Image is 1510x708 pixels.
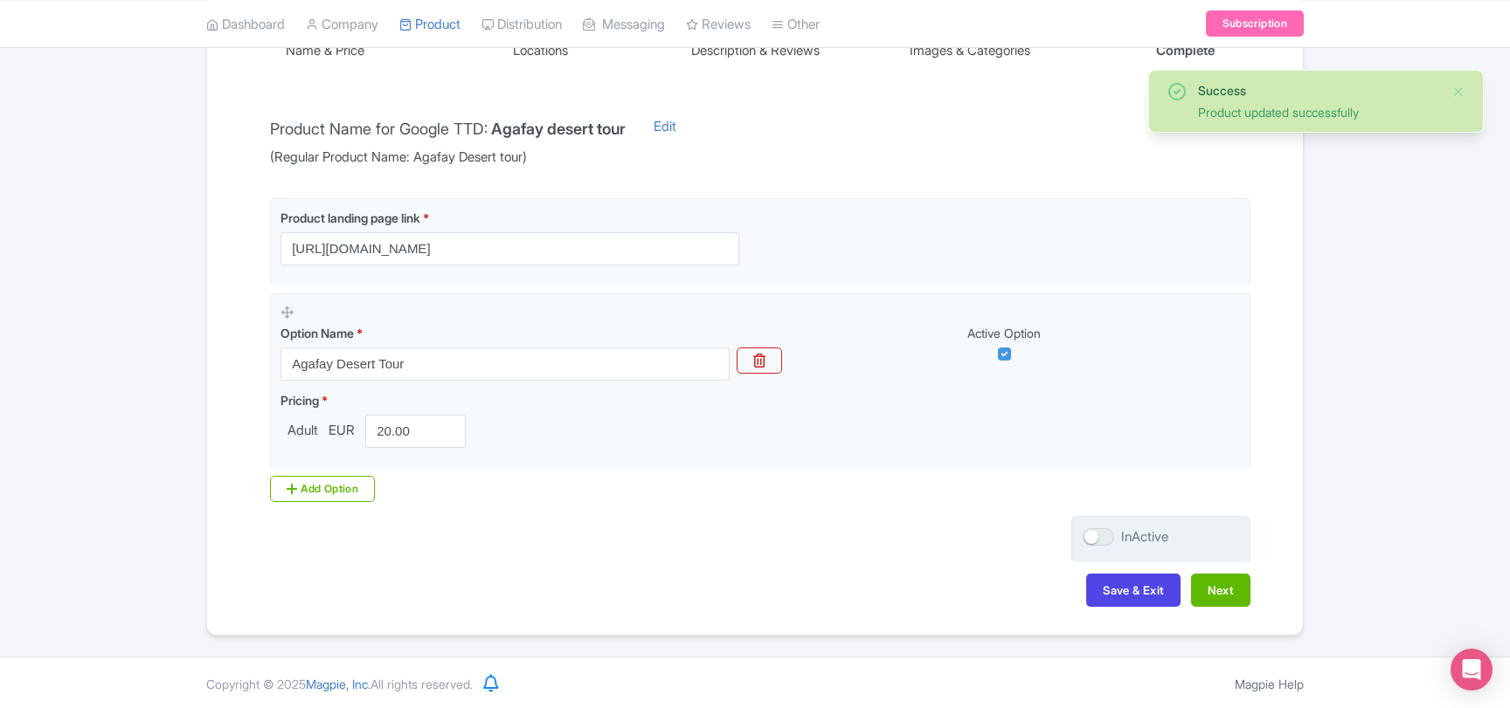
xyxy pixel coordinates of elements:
span: Magpie, Inc. [306,677,371,691]
span: EUR [325,421,358,441]
span: Pricing [281,393,319,408]
a: Magpie Help [1235,677,1304,691]
button: Save & Exit [1086,574,1181,607]
h4: Agafay desert tour [491,120,626,138]
div: Add Option [270,476,375,502]
div: InActive [1121,527,1168,547]
a: Subscription [1206,10,1304,37]
span: (Regular Product Name: Agafay Desert tour) [270,148,626,168]
input: 0.00 [365,415,466,448]
span: Option Name [281,326,354,340]
div: Success [1198,81,1437,100]
span: Product Name for Google TTD: [270,120,488,138]
span: Adult [281,421,325,441]
button: Next [1191,574,1250,607]
span: Active Option [967,326,1041,340]
div: Copyright © 2025 All rights reserved. [196,675,483,693]
button: Close [1451,81,1465,102]
a: Edit [636,117,694,168]
input: Product landing page link [281,232,739,265]
div: Open Intercom Messenger [1451,649,1493,691]
span: Product landing page link [281,210,420,225]
div: Product updated successfully [1198,103,1437,121]
input: Option Name [281,347,730,381]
